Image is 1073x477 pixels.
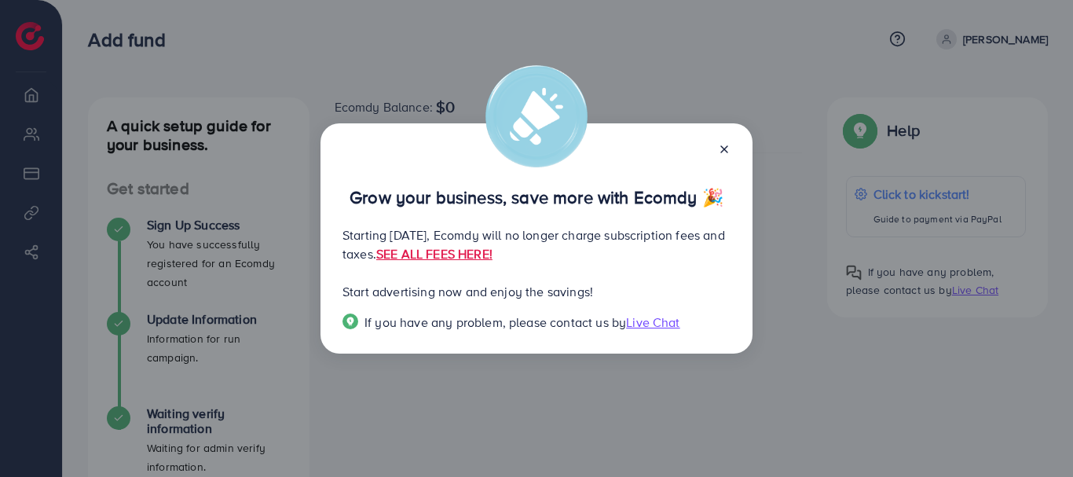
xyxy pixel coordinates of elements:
[342,314,358,329] img: Popup guide
[342,282,731,301] p: Start advertising now and enjoy the savings!
[376,245,493,262] a: SEE ALL FEES HERE!
[342,188,731,207] p: Grow your business, save more with Ecomdy 🎉
[485,65,588,167] img: alert
[626,314,679,331] span: Live Chat
[342,226,731,263] p: Starting [DATE], Ecomdy will no longer charge subscription fees and taxes.
[364,314,626,331] span: If you have any problem, please contact us by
